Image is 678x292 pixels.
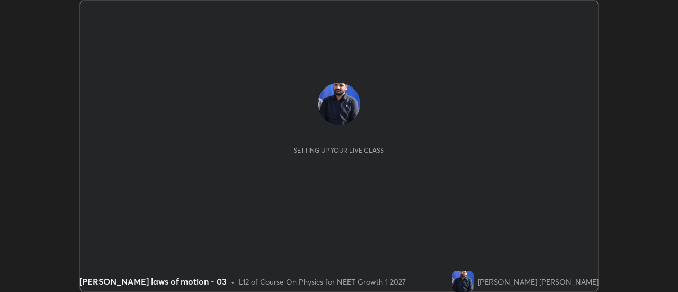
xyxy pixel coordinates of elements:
div: Setting up your live class [293,146,384,154]
div: [PERSON_NAME] laws of motion - 03 [79,275,227,288]
img: f34a0ffe40ef4429b3e21018fb94e939.jpg [452,271,474,292]
img: f34a0ffe40ef4429b3e21018fb94e939.jpg [318,83,360,125]
div: • [231,276,235,287]
div: [PERSON_NAME] [PERSON_NAME] [478,276,599,287]
div: L12 of Course On Physics for NEET Growth 1 2027 [239,276,406,287]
